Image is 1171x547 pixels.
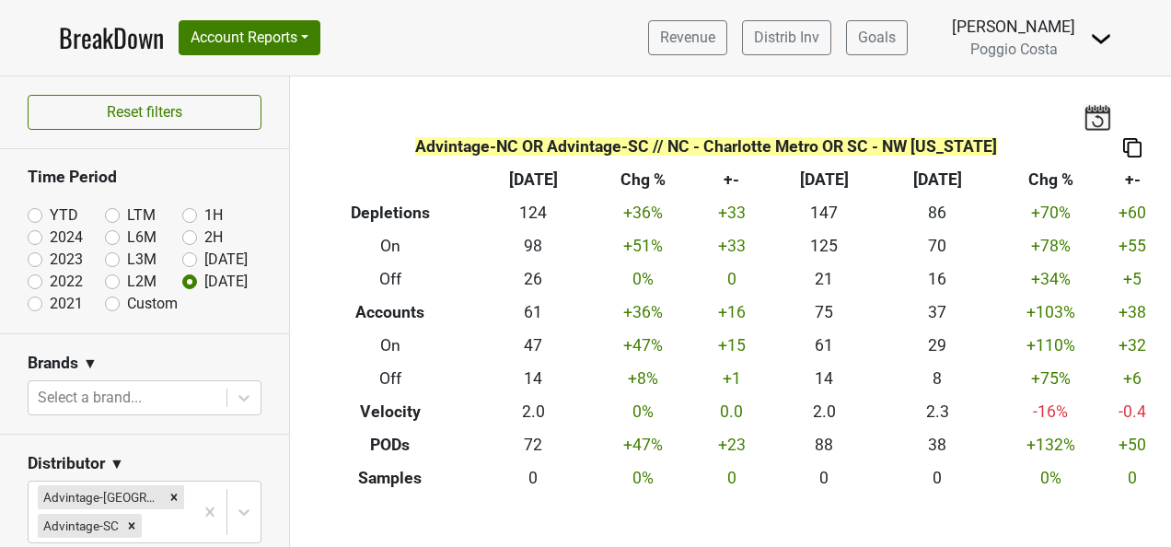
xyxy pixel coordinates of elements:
[1107,362,1157,395] td: +6
[1107,230,1157,263] td: +55
[881,428,994,461] td: 38
[1107,297,1157,330] td: +38
[28,354,78,373] h3: Brands
[304,461,477,495] th: Samples
[28,454,105,473] h3: Distributor
[994,297,1107,330] td: +103 %
[768,461,881,495] td: 0
[881,297,994,330] td: 37
[846,20,908,55] a: Goals
[50,271,83,293] label: 2022
[768,330,881,363] td: 61
[1107,164,1157,197] th: +-
[768,263,881,297] td: 21
[477,428,590,461] td: 72
[50,293,83,315] label: 2021
[881,362,994,395] td: 8
[881,461,994,495] td: 0
[304,428,477,461] th: PODs
[304,330,477,363] th: On
[590,297,696,330] td: +36 %
[1107,395,1157,428] td: -0.4
[590,263,696,297] td: 0 %
[881,330,994,363] td: 29
[994,428,1107,461] td: +132 %
[696,330,768,363] td: +15
[590,230,696,263] td: +51 %
[50,204,78,227] label: YTD
[304,197,477,230] th: Depletions
[742,20,831,55] a: Distrib Inv
[1123,138,1142,157] img: Copy to clipboard
[994,362,1107,395] td: +75 %
[122,514,142,538] div: Remove Advintage-SC
[994,395,1107,428] td: -16 %
[696,230,768,263] td: +33
[994,164,1107,197] th: Chg %
[164,485,184,509] div: Remove Advintage-NC
[477,330,590,363] td: 47
[768,197,881,230] td: 147
[696,197,768,230] td: +33
[477,197,590,230] td: 124
[304,263,477,297] th: Off
[50,227,83,249] label: 2024
[881,164,994,197] th: [DATE]
[110,453,124,475] span: ▼
[590,362,696,395] td: +8 %
[127,204,156,227] label: LTM
[127,271,157,293] label: L2M
[477,263,590,297] td: 26
[127,249,157,271] label: L3M
[994,461,1107,495] td: 0 %
[127,227,157,249] label: L6M
[38,485,164,509] div: Advintage-[GEOGRAPHIC_DATA]
[1107,330,1157,363] td: +32
[881,197,994,230] td: 86
[696,428,768,461] td: +23
[994,330,1107,363] td: +110 %
[83,353,98,375] span: ▼
[477,461,590,495] td: 0
[994,230,1107,263] td: +78 %
[28,168,261,187] h3: Time Period
[696,164,768,197] th: +-
[768,428,881,461] td: 88
[59,18,164,57] a: BreakDown
[50,249,83,271] label: 2023
[696,263,768,297] td: 0
[881,230,994,263] td: 70
[696,395,768,428] td: 0.0
[881,395,994,428] td: 2.3
[204,204,223,227] label: 1H
[204,227,223,249] label: 2H
[304,297,477,330] th: Accounts
[127,293,178,315] label: Custom
[970,41,1058,58] span: Poggio Costa
[696,362,768,395] td: +1
[477,230,590,263] td: 98
[1107,263,1157,297] td: +5
[696,461,768,495] td: 0
[477,164,590,197] th: [DATE]
[28,95,261,130] button: Reset filters
[590,395,696,428] td: 0 %
[477,362,590,395] td: 14
[994,263,1107,297] td: +34 %
[994,197,1107,230] td: +70 %
[1107,461,1157,495] td: 0
[204,249,248,271] label: [DATE]
[881,263,994,297] td: 16
[768,297,881,330] td: 75
[590,197,696,230] td: +36 %
[590,164,696,197] th: Chg %
[590,461,696,495] td: 0 %
[648,20,727,55] a: Revenue
[304,362,477,395] th: Off
[1107,428,1157,461] td: +50
[1107,197,1157,230] td: +60
[590,330,696,363] td: +47 %
[38,514,122,538] div: Advintage-SC
[768,230,881,263] td: 125
[477,297,590,330] td: 61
